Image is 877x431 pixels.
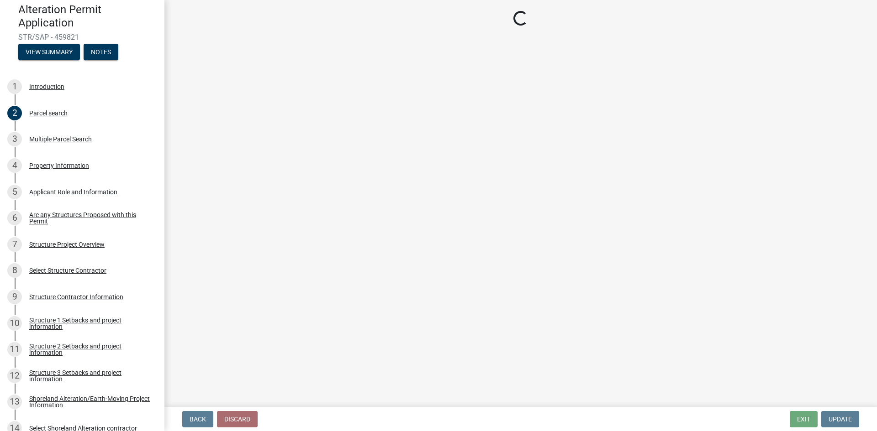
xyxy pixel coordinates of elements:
div: Applicant Role and Information [29,189,117,195]
button: Discard [217,411,258,427]
div: 9 [7,290,22,304]
div: 6 [7,211,22,225]
div: 8 [7,263,22,278]
button: View Summary [18,44,80,60]
button: Update [821,411,859,427]
div: Property Information [29,162,89,169]
div: Introduction [29,83,64,90]
div: Multiple Parcel Search [29,136,92,142]
div: 12 [7,369,22,383]
span: Back [190,415,206,423]
div: Structure Contractor Information [29,294,123,300]
div: Shoreland Alteration/Earth-Moving Project Information [29,395,150,408]
button: Back [182,411,213,427]
wm-modal-confirm: Notes [84,49,118,57]
div: Structure 2 Setbacks and project information [29,343,150,356]
div: Select Structure Contractor [29,267,106,274]
wm-modal-confirm: Summary [18,49,80,57]
div: 3 [7,132,22,146]
span: Update [829,415,852,423]
div: 2 [7,106,22,120]
div: Are any Structures Proposed with this Permit [29,212,150,224]
span: STR/SAP - 459821 [18,33,146,42]
div: 5 [7,185,22,199]
div: 13 [7,395,22,409]
div: Parcel search [29,110,68,116]
button: Notes [84,44,118,60]
div: 11 [7,342,22,357]
div: 1 [7,79,22,94]
div: Structure 1 Setbacks and project information [29,317,150,330]
div: 7 [7,237,22,252]
div: Structure 3 Setbacks and project information [29,369,150,382]
div: 4 [7,158,22,173]
div: 10 [7,316,22,331]
button: Exit [790,411,818,427]
div: Structure Project Overview [29,241,105,248]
